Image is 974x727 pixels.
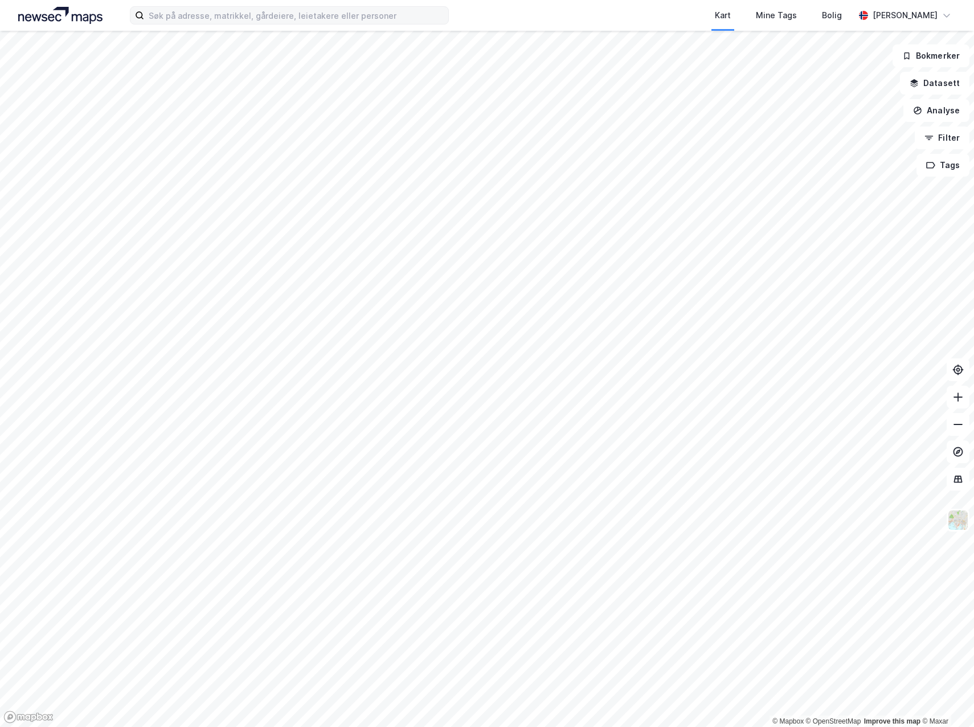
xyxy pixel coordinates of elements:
[806,717,861,725] a: OpenStreetMap
[756,9,797,22] div: Mine Tags
[916,154,969,177] button: Tags
[915,126,969,149] button: Filter
[715,9,731,22] div: Kart
[893,44,969,67] button: Bokmerker
[772,717,804,725] a: Mapbox
[822,9,842,22] div: Bolig
[903,99,969,122] button: Analyse
[900,72,969,95] button: Datasett
[18,7,103,24] img: logo.a4113a55bc3d86da70a041830d287a7e.svg
[864,717,920,725] a: Improve this map
[917,672,974,727] div: Kontrollprogram for chat
[947,509,969,531] img: Z
[3,710,54,724] a: Mapbox homepage
[917,672,974,727] iframe: Chat Widget
[873,9,938,22] div: [PERSON_NAME]
[144,7,448,24] input: Søk på adresse, matrikkel, gårdeiere, leietakere eller personer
